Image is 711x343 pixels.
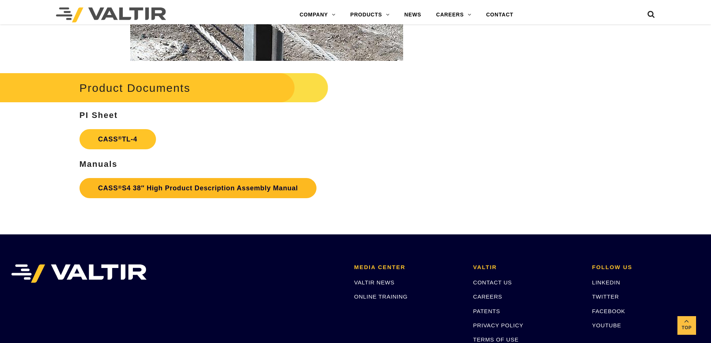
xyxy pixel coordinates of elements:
a: TERMS OF USE [473,336,519,343]
img: Valtir [56,7,166,22]
a: CAREERS [473,293,502,300]
a: CASS®TL-4 [79,129,156,149]
img: VALTIR [11,264,147,283]
a: PATENTS [473,308,500,314]
span: Top [677,324,696,332]
strong: Manuals [79,159,118,169]
a: PRODUCTS [343,7,397,22]
h2: VALTIR [473,264,581,271]
sup: ® [118,135,122,141]
a: PRIVACY POLICY [473,322,524,328]
a: FACEBOOK [592,308,625,314]
a: LINKEDIN [592,279,620,286]
a: CONTACT US [473,279,512,286]
a: CASS®S4 38″ High Product Description Assembly Manual [79,178,317,198]
strong: PI Sheet [79,110,118,120]
h2: FOLLOW US [592,264,700,271]
a: CONTACT [478,7,521,22]
sup: ® [118,184,122,190]
a: TWITTER [592,293,619,300]
a: ONLINE TRAINING [354,293,408,300]
a: Top [677,316,696,335]
a: YOUTUBE [592,322,621,328]
a: CAREERS [429,7,479,22]
a: VALTIR NEWS [354,279,395,286]
h2: MEDIA CENTER [354,264,462,271]
a: NEWS [397,7,428,22]
a: COMPANY [292,7,343,22]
